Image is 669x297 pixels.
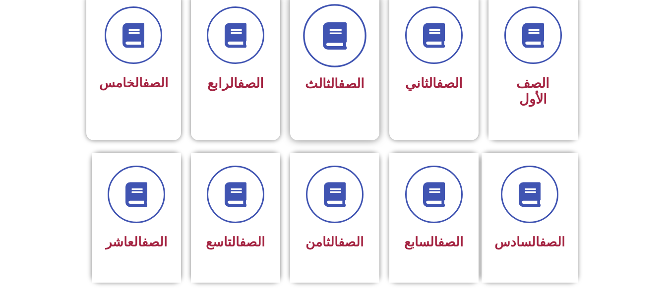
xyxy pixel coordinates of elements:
span: الخامس [99,75,168,90]
a: الصف [338,76,365,92]
span: الثامن [305,235,364,249]
span: السادس [494,235,565,249]
span: الثالث [305,76,365,92]
span: الصف الأول [516,75,549,107]
a: الصف [436,75,463,91]
span: الرابع [207,75,264,91]
a: الصف [238,75,264,91]
span: الثاني [405,75,463,91]
a: الصف [142,235,167,249]
a: الصف [438,235,463,249]
span: السابع [404,235,463,249]
a: الصف [143,75,168,90]
a: الصف [240,235,265,249]
a: الصف [540,235,565,249]
span: العاشر [106,235,167,249]
span: التاسع [206,235,265,249]
a: الصف [338,235,364,249]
